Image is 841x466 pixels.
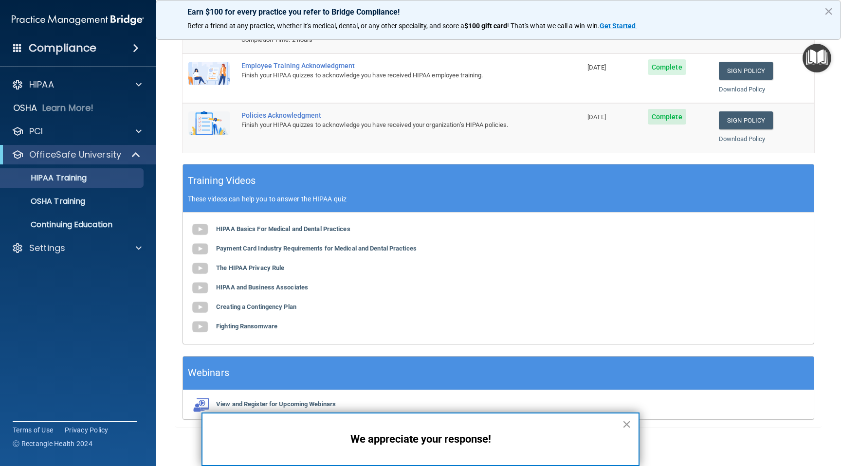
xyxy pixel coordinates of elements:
[241,119,533,131] div: Finish your HIPAA quizzes to acknowledge you have received your organization’s HIPAA policies.
[188,172,256,189] h5: Training Videos
[803,44,831,72] button: Open Resource Center
[216,303,296,310] b: Creating a Contingency Plan
[6,197,85,206] p: OSHA Training
[719,62,773,80] a: Sign Policy
[824,3,833,19] button: Close
[6,220,139,230] p: Continuing Education
[648,109,686,125] span: Complete
[216,284,308,291] b: HIPAA and Business Associates
[29,41,96,55] h4: Compliance
[13,102,37,114] p: OSHA
[587,64,606,71] span: [DATE]
[241,70,533,81] div: Finish your HIPAA quizzes to acknowledge you have received HIPAA employee training.
[29,149,121,161] p: OfficeSafe University
[187,7,809,17] p: Earn $100 for every practice you refer to Bridge Compliance!
[190,397,210,412] img: webinarIcon.c7ebbf15.png
[190,298,210,317] img: gray_youtube_icon.38fcd6cc.png
[216,400,336,408] b: View and Register for Upcoming Webinars
[719,86,766,93] a: Download Policy
[42,102,94,114] p: Learn More!
[241,111,533,119] div: Policies Acknowledgment
[190,220,210,239] img: gray_youtube_icon.38fcd6cc.png
[216,323,277,330] b: Fighting Ransomware
[587,113,606,121] span: [DATE]
[216,264,284,271] b: The HIPAA Privacy Rule
[190,278,210,298] img: gray_youtube_icon.38fcd6cc.png
[719,111,773,129] a: Sign Policy
[12,10,144,30] img: PMB logo
[216,245,417,252] b: Payment Card Industry Requirements for Medical and Dental Practices
[241,62,533,70] div: Employee Training Acknowledgment
[29,125,43,137] p: PCI
[222,433,619,446] p: We appreciate your response!
[190,239,210,259] img: gray_youtube_icon.38fcd6cc.png
[507,22,600,30] span: ! That's what we call a win-win.
[188,195,809,203] p: These videos can help you to answer the HIPAA quiz
[190,259,210,278] img: gray_youtube_icon.38fcd6cc.png
[188,364,229,381] h5: Webinars
[13,425,53,435] a: Terms of Use
[464,22,507,30] strong: $100 gift card
[190,317,210,337] img: gray_youtube_icon.38fcd6cc.png
[65,425,109,435] a: Privacy Policy
[622,416,631,432] button: Close
[600,22,636,30] strong: Get Started
[29,242,65,254] p: Settings
[648,59,686,75] span: Complete
[6,173,87,183] p: HIPAA Training
[216,225,350,233] b: HIPAA Basics For Medical and Dental Practices
[29,79,54,90] p: HIPAA
[13,439,92,448] span: Ⓒ Rectangle Health 2024
[187,22,464,30] span: Refer a friend at any practice, whether it's medical, dental, or any other speciality, and score a
[719,135,766,143] a: Download Policy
